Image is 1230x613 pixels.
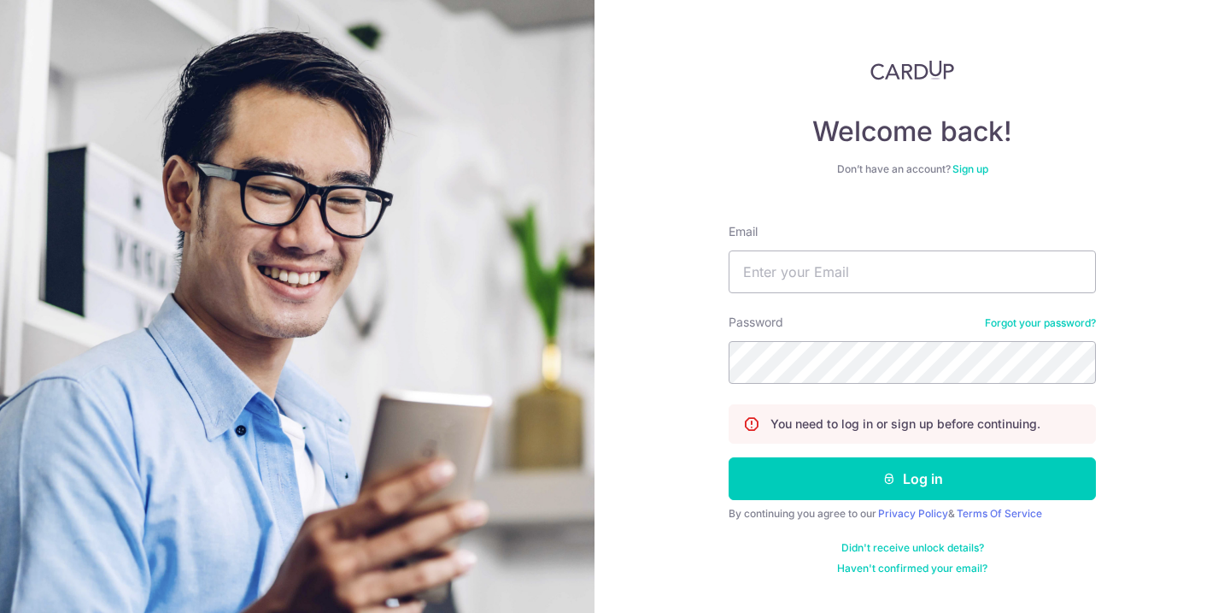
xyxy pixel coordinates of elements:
[985,316,1096,330] a: Forgot your password?
[870,60,954,80] img: CardUp Logo
[729,115,1096,149] h4: Welcome back!
[878,507,948,520] a: Privacy Policy
[729,251,1096,293] input: Enter your Email
[841,541,984,555] a: Didn't receive unlock details?
[729,457,1096,500] button: Log in
[729,507,1096,521] div: By continuing you agree to our &
[770,416,1040,433] p: You need to log in or sign up before continuing.
[952,162,988,175] a: Sign up
[957,507,1042,520] a: Terms Of Service
[837,562,987,575] a: Haven't confirmed your email?
[729,314,783,331] label: Password
[729,223,758,240] label: Email
[729,162,1096,176] div: Don’t have an account?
